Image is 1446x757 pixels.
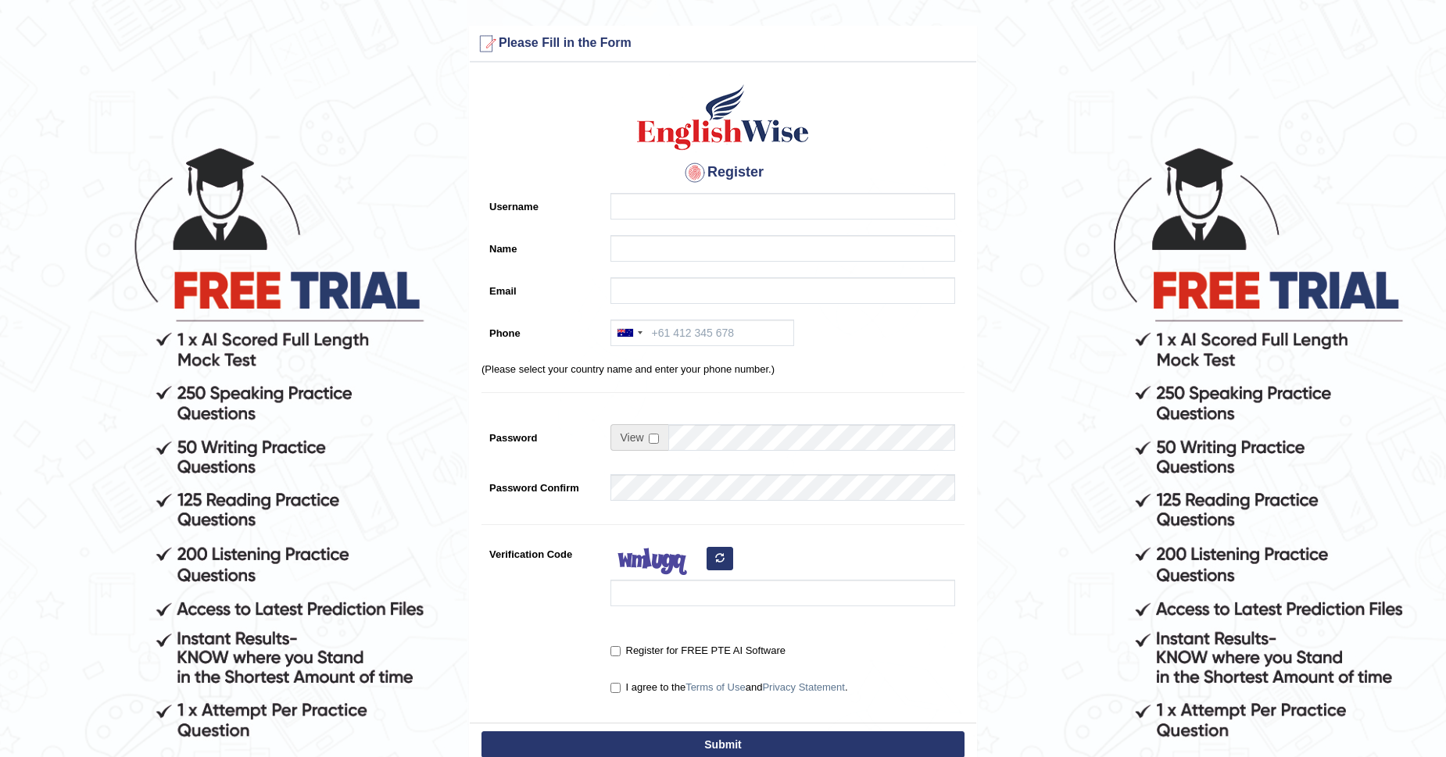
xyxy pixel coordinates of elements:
div: Australia: +61 [611,320,647,345]
label: Password Confirm [481,474,603,495]
label: Register for FREE PTE AI Software [610,643,786,659]
input: I agree to theTerms of UseandPrivacy Statement. [610,683,621,693]
p: (Please select your country name and enter your phone number.) [481,362,965,377]
a: Terms of Use [685,681,746,693]
input: +61 412 345 678 [610,320,794,346]
label: Email [481,277,603,298]
label: Verification Code [481,541,603,562]
h4: Register [481,160,965,185]
h3: Please Fill in the Form [474,31,972,56]
img: Logo of English Wise create a new account for intelligent practice with AI [634,82,812,152]
label: Phone [481,320,603,341]
a: Privacy Statement [762,681,845,693]
label: Password [481,424,603,445]
label: Username [481,193,603,214]
input: Show/Hide Password [649,434,659,444]
input: Register for FREE PTE AI Software [610,646,621,656]
label: I agree to the and . [610,680,848,695]
label: Name [481,235,603,256]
